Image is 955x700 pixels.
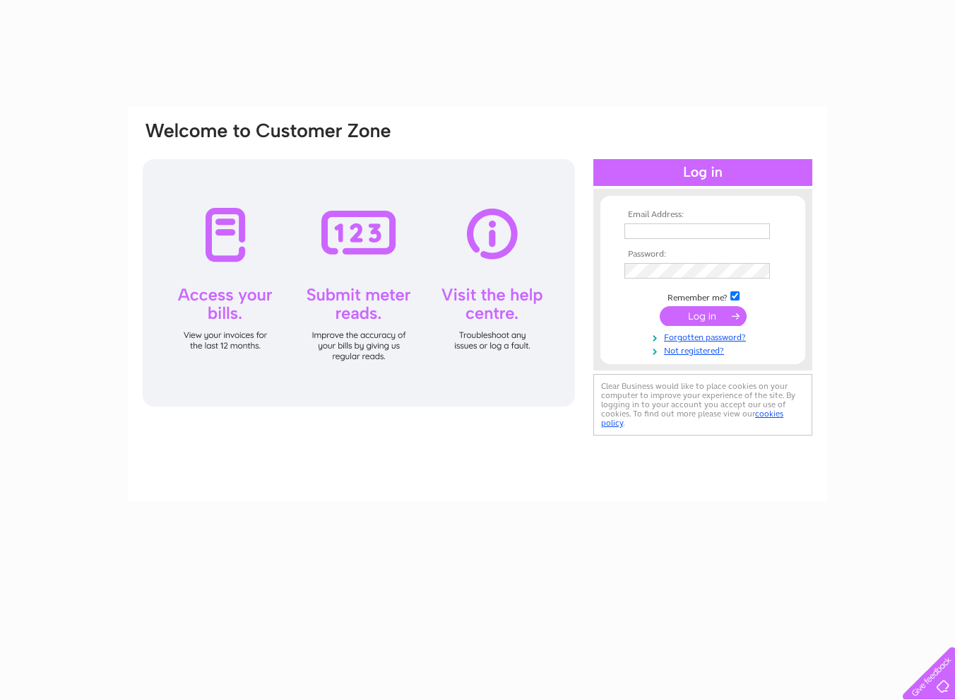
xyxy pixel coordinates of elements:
[624,329,785,343] a: Forgotten password?
[621,250,785,259] th: Password:
[593,374,812,436] div: Clear Business would like to place cookies on your computer to improve your experience of the sit...
[601,409,783,428] a: cookies policy
[624,343,785,356] a: Not registered?
[660,306,747,326] input: Submit
[621,210,785,220] th: Email Address:
[621,289,785,303] td: Remember me?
